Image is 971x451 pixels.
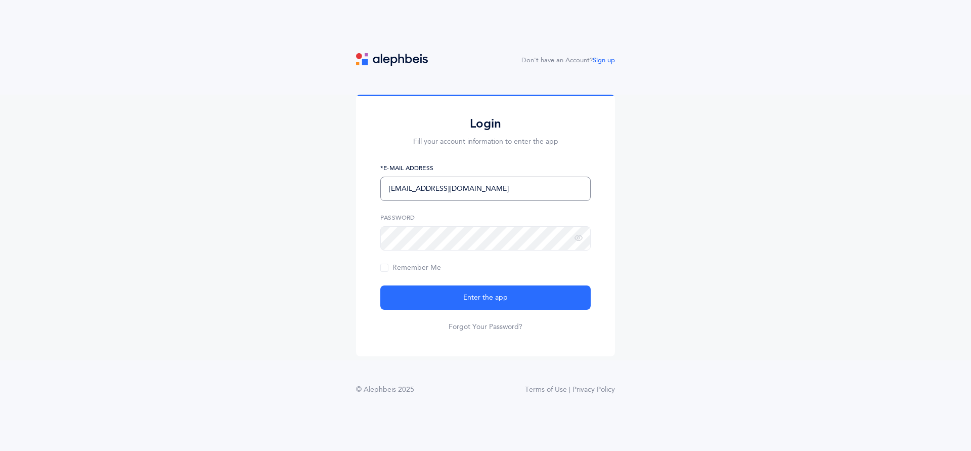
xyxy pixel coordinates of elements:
label: Password [380,213,591,222]
label: *E-Mail Address [380,163,591,173]
span: Enter the app [463,293,508,303]
div: Don't have an Account? [521,56,615,66]
h2: Login [380,116,591,132]
img: logo.svg [356,53,428,66]
a: Sign up [593,57,615,64]
button: Enter the app [380,285,591,310]
a: Terms of Use | Privacy Policy [525,385,615,395]
span: Remember Me [380,264,441,272]
div: © Alephbeis 2025 [356,385,414,395]
p: Fill your account information to enter the app [380,137,591,147]
a: Forgot Your Password? [449,322,522,332]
